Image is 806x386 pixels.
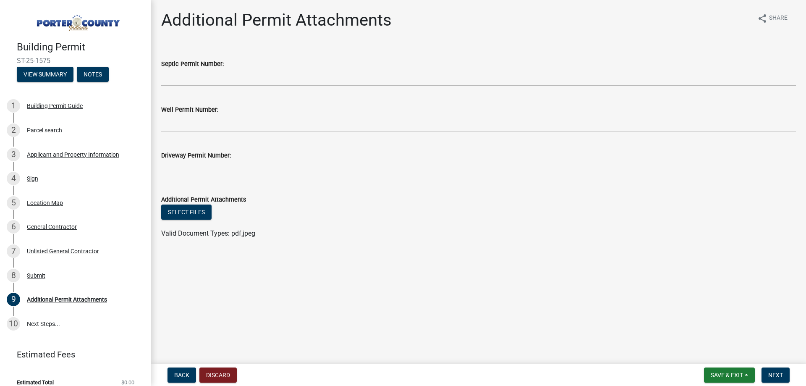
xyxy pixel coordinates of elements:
[704,368,755,383] button: Save & Exit
[27,297,107,302] div: Additional Permit Attachments
[174,372,189,378] span: Back
[7,269,20,282] div: 8
[7,99,20,113] div: 1
[17,67,73,82] button: View Summary
[161,197,246,203] label: Additional Permit Attachments
[121,380,134,385] span: $0.00
[27,127,62,133] div: Parcel search
[167,368,196,383] button: Back
[7,148,20,161] div: 3
[161,10,392,30] h1: Additional Permit Attachments
[27,200,63,206] div: Location Map
[27,224,77,230] div: General Contractor
[17,9,138,32] img: Porter County, Indiana
[27,103,83,109] div: Building Permit Guide
[17,71,73,78] wm-modal-confirm: Summary
[27,273,45,278] div: Submit
[7,172,20,185] div: 4
[17,57,134,65] span: ST-25-1575
[161,61,224,67] label: Septic Permit Number:
[17,41,144,53] h4: Building Permit
[199,368,237,383] button: Discard
[7,244,20,258] div: 7
[7,346,138,363] a: Estimated Fees
[161,107,218,113] label: Well Permit Number:
[27,248,99,254] div: Unlisted General Contractor
[77,71,109,78] wm-modal-confirm: Notes
[751,10,794,26] button: shareShare
[757,13,767,24] i: share
[7,293,20,306] div: 9
[27,152,119,158] div: Applicant and Property Information
[711,372,743,378] span: Save & Exit
[7,317,20,331] div: 10
[7,123,20,137] div: 2
[77,67,109,82] button: Notes
[27,176,38,181] div: Sign
[161,153,231,159] label: Driveway Permit Number:
[769,13,788,24] span: Share
[7,196,20,210] div: 5
[17,380,54,385] span: Estimated Total
[161,205,212,220] button: Select files
[161,229,255,237] span: Valid Document Types: pdf,jpeg
[7,220,20,234] div: 6
[768,372,783,378] span: Next
[762,368,790,383] button: Next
